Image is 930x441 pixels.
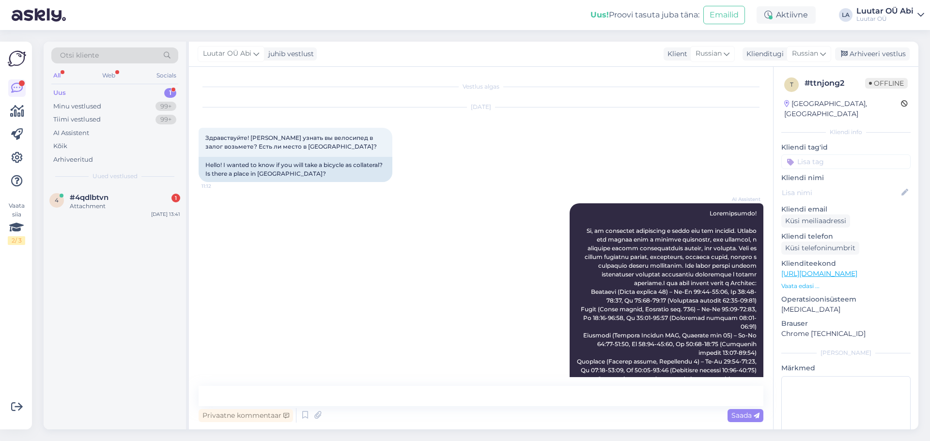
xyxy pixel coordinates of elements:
div: AI Assistent [53,128,89,138]
p: Klienditeekond [781,259,911,269]
div: [PERSON_NAME] [781,349,911,357]
img: Askly Logo [8,49,26,68]
div: All [51,69,62,82]
div: Web [100,69,117,82]
div: Privaatne kommentaar [199,409,293,422]
a: Luutar OÜ AbiLuutar OÜ [856,7,924,23]
div: Aktiivne [757,6,816,24]
span: 4 [55,197,59,204]
input: Lisa nimi [782,187,899,198]
div: Minu vestlused [53,102,101,111]
span: Russian [792,48,818,59]
div: [GEOGRAPHIC_DATA], [GEOGRAPHIC_DATA] [784,99,901,119]
span: Saada [731,411,759,420]
div: juhib vestlust [264,49,314,59]
span: Loremipsumdo! Si, am consectet adipiscing e seddo eiu tem incidid. Utlabo etd magnaa enim a minim... [577,210,758,391]
div: Proovi tasuta juba täna: [590,9,699,21]
p: Kliendi telefon [781,231,911,242]
button: Emailid [703,6,745,24]
p: [MEDICAL_DATA] [781,304,911,315]
div: Arhiveeritud [53,155,93,165]
span: Offline [865,78,908,89]
b: Uus! [590,10,609,19]
span: Russian [696,48,722,59]
p: Vaata edasi ... [781,282,911,290]
p: Kliendi tag'id [781,142,911,152]
p: Brauser [781,319,911,329]
a: [URL][DOMAIN_NAME] [781,269,857,278]
span: Здравствуйте! [PERSON_NAME] узнать вы велосипед в залог возьмете? Есть ли место в [GEOGRAPHIC_DATA]? [205,134,377,150]
div: [DATE] [199,103,763,111]
span: t [790,81,793,88]
div: Küsi meiliaadressi [781,214,850,228]
div: 1 [164,88,176,98]
div: Küsi telefoninumbrit [781,242,859,255]
div: Attachment [70,202,180,211]
div: Luutar OÜ [856,15,914,23]
p: Kliendi email [781,204,911,214]
div: 2 / 3 [8,236,25,245]
span: Uued vestlused [93,172,138,181]
div: Hello! I wanted to know if you will take a bicycle as collateral? Is there a place in [GEOGRAPHIC... [199,157,392,182]
div: Vaata siia [8,201,25,245]
div: LA [839,8,852,22]
div: Socials [155,69,178,82]
div: Vestlus algas [199,82,763,91]
p: Chrome [TECHNICAL_ID] [781,329,911,339]
input: Lisa tag [781,154,911,169]
span: 11:12 [201,182,238,190]
div: Klient [664,49,687,59]
div: 99+ [155,115,176,124]
p: Märkmed [781,363,911,373]
div: [DATE] 13:41 [151,211,180,218]
div: Tiimi vestlused [53,115,101,124]
span: Otsi kliente [60,50,99,61]
div: Luutar OÜ Abi [856,7,914,15]
span: #4qdlbtvn [70,193,108,202]
div: # ttnjong2 [805,77,865,89]
span: AI Assistent [724,196,760,203]
div: Kõik [53,141,67,151]
div: Kliendi info [781,128,911,137]
p: Kliendi nimi [781,173,911,183]
div: Uus [53,88,66,98]
span: Luutar OÜ Abi [203,48,251,59]
div: 99+ [155,102,176,111]
div: Klienditugi [743,49,784,59]
p: Operatsioonisüsteem [781,294,911,304]
div: Arhiveeri vestlus [835,47,910,61]
div: 1 [171,194,180,202]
